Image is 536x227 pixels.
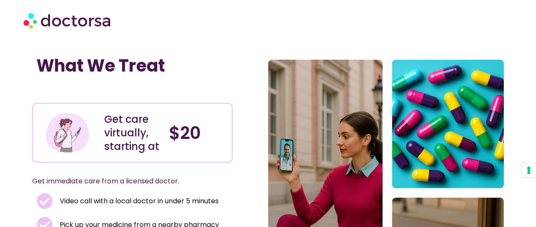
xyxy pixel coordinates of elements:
[522,163,536,177] button: Your consent preferences for tracking technologies
[36,84,164,94] iframe: Customer reviews powered by Trustpilot
[169,123,225,143] h4: $20
[45,110,90,155] img: Illustration depicting a young woman in a casual outfit, engaged with her smartphone. She has a p...
[104,113,161,153] div: Get care virtually, starting at
[36,55,228,76] h1: What We Treat
[58,195,219,207] span: Video call with a local doctor in under 5 minutes
[32,175,212,187] p: Get immediate care from a licensed doctor.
